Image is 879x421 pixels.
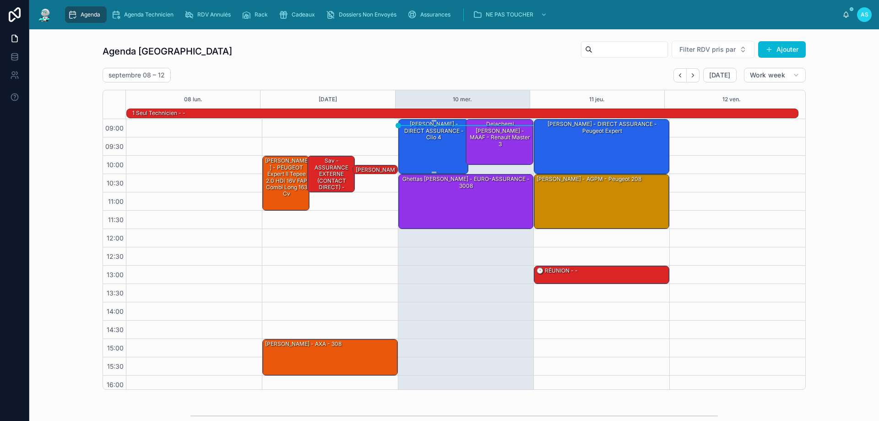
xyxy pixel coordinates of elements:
[323,6,403,23] a: Dossiers Non Envoyés
[486,11,533,18] span: NE PAS TOUCHER
[103,124,126,132] span: 09:00
[81,11,100,18] span: Agenda
[673,68,687,82] button: Back
[131,109,186,117] div: 1 seul technicien - -
[467,120,532,148] div: Delachemi [PERSON_NAME] - MAAF - Renault master 3
[263,339,397,375] div: [PERSON_NAME] - AXA - 308
[37,7,53,22] img: App logo
[400,120,468,142] div: [PERSON_NAME] - DIRECT ASSURANCE - Clio 4
[109,6,180,23] a: Agenda Technicien
[405,6,457,23] a: Assurances
[534,266,669,284] div: 🕒 RÉUNION - -
[65,6,107,23] a: Agenda
[104,289,126,297] span: 13:30
[104,307,126,315] span: 14:00
[679,45,736,54] span: Filter RDV pris par
[104,381,126,388] span: 16:00
[722,90,741,109] button: 12 ven.
[353,165,397,175] div: [PERSON_NAME] - Jeep Renegade
[239,6,274,23] a: Rack
[466,120,533,164] div: Delachemi [PERSON_NAME] - MAAF - Renault master 3
[182,6,237,23] a: RDV Annulés
[399,120,468,174] div: [PERSON_NAME] - DIRECT ASSURANCE - Clio 4
[758,41,806,58] button: Ajouter
[131,109,186,118] div: 1 seul technicien - -
[470,6,552,23] a: NE PAS TOUCHER
[709,71,731,79] span: [DATE]
[263,156,309,210] div: [PERSON_NAME] - PEUGEOT Expert II Tepee 2.0 HDi 16V FAP Combi long 163 cv
[589,90,605,109] button: 11 jeu.
[339,11,396,18] span: Dossiers Non Envoyés
[319,90,337,109] button: [DATE]
[276,6,321,23] a: Cadeaux
[184,90,202,109] button: 08 lun.
[264,157,309,198] div: [PERSON_NAME] - PEUGEOT Expert II Tepee 2.0 HDi 16V FAP Combi long 163 cv
[197,11,231,18] span: RDV Annulés
[534,175,669,229] div: [PERSON_NAME] - AGPM - peugeot 208
[861,11,868,18] span: AS
[60,5,842,25] div: scrollable content
[104,252,126,260] span: 12:30
[109,71,165,80] h2: septembre 08 – 12
[672,41,754,58] button: Select Button
[105,362,126,370] span: 15:30
[534,120,669,174] div: [PERSON_NAME] - DIRECT ASSURANCE - Peugeot expert
[104,179,126,187] span: 10:30
[106,216,126,224] span: 11:30
[536,120,668,135] div: [PERSON_NAME] - DIRECT ASSURANCE - Peugeot expert
[255,11,268,18] span: Rack
[420,11,450,18] span: Assurances
[308,156,354,192] div: sav - ASSURANCE EXTERNE (CONTACT DIRECT) - zafira
[104,271,126,279] span: 13:00
[399,175,533,229] div: Ghettas [PERSON_NAME] - EURO-ASSURANCE - 3008
[750,71,785,79] span: Work week
[453,90,472,109] button: 10 mer.
[104,326,126,334] span: 14:30
[687,68,700,82] button: Next
[124,11,174,18] span: Agenda Technicien
[106,197,126,205] span: 11:00
[264,340,342,348] div: [PERSON_NAME] - AXA - 308
[744,68,806,82] button: Work week
[400,175,533,190] div: Ghettas [PERSON_NAME] - EURO-ASSURANCE - 3008
[309,157,354,198] div: sav - ASSURANCE EXTERNE (CONTACT DIRECT) - zafira
[292,11,315,18] span: Cadeaux
[103,142,126,150] span: 09:30
[703,68,737,82] button: [DATE]
[536,267,579,275] div: 🕒 RÉUNION - -
[104,234,126,242] span: 12:00
[104,161,126,169] span: 10:00
[354,166,397,187] div: [PERSON_NAME] - Jeep Renegade
[105,344,126,352] span: 15:00
[536,175,642,183] div: [PERSON_NAME] - AGPM - peugeot 208
[103,45,232,58] h1: Agenda [GEOGRAPHIC_DATA]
